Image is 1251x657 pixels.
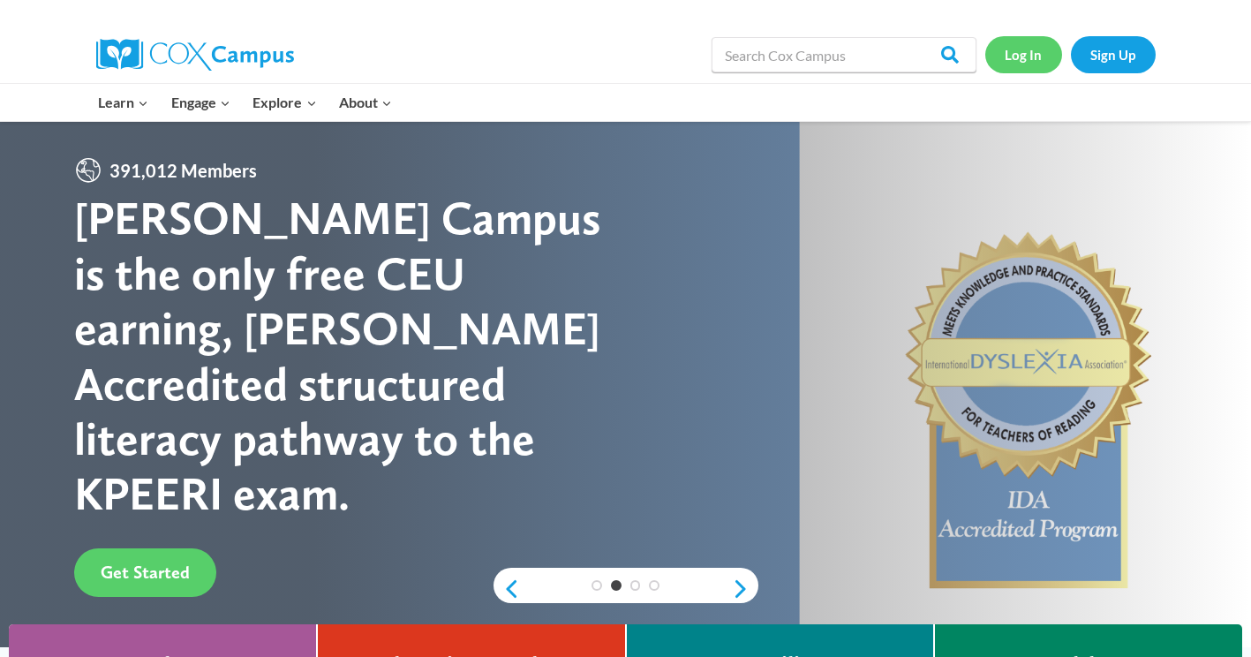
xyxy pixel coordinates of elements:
[611,580,622,591] a: 2
[242,84,328,121] button: Child menu of Explore
[74,191,626,521] div: [PERSON_NAME] Campus is the only free CEU earning, [PERSON_NAME] Accredited structured literacy p...
[494,571,758,607] div: content slider buttons
[592,580,602,591] a: 1
[985,36,1062,72] a: Log In
[649,580,659,591] a: 4
[328,84,403,121] button: Child menu of About
[74,548,216,597] a: Get Started
[101,562,190,583] span: Get Started
[1071,36,1156,72] a: Sign Up
[732,578,758,600] a: next
[102,156,264,185] span: 391,012 Members
[87,84,403,121] nav: Primary Navigation
[494,578,520,600] a: previous
[160,84,242,121] button: Child menu of Engage
[87,84,161,121] button: Child menu of Learn
[630,580,641,591] a: 3
[96,39,294,71] img: Cox Campus
[985,36,1156,72] nav: Secondary Navigation
[712,37,976,72] input: Search Cox Campus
